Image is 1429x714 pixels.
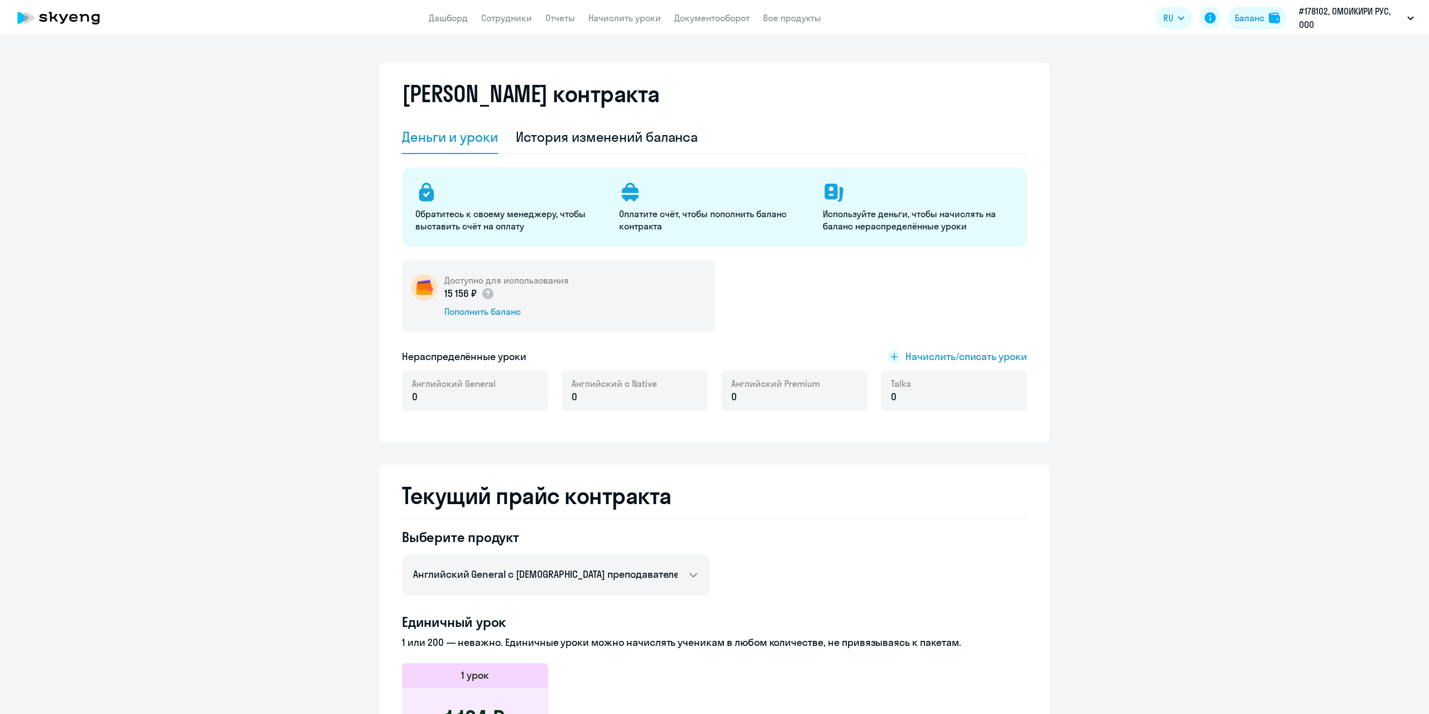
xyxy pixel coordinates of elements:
h2: Текущий прайс контракта [402,482,1027,509]
h5: Нераспределённые уроки [402,349,526,364]
h5: 1 урок [461,668,489,683]
p: Оплатите счёт, чтобы пополнить баланс контракта [619,208,809,232]
span: 0 [572,390,577,404]
div: Баланс [1235,11,1264,25]
div: Деньги и уроки [402,128,498,146]
a: Дашборд [429,12,468,23]
h4: Единичный урок [402,613,1027,631]
h4: Выберите продукт [402,528,710,546]
span: Начислить/списать уроки [905,349,1027,364]
a: Начислить уроки [588,12,661,23]
a: Документооборот [674,12,750,23]
div: Пополнить баланс [444,305,569,318]
a: Сотрудники [481,12,532,23]
button: #178102, ОМОИКИРИ РУС, ООО [1293,4,1420,31]
span: 0 [891,390,896,404]
h2: [PERSON_NAME] контракта [402,80,660,107]
p: 1 или 200 — неважно. Единичные уроки можно начислять ученикам в любом количестве, не привязываясь... [402,635,1027,650]
p: Обратитесь к своему менеджеру, чтобы выставить счёт на оплату [415,208,606,232]
a: Все продукты [763,12,821,23]
div: История изменений баланса [516,128,698,146]
span: 0 [731,390,737,404]
span: 0 [412,390,418,404]
span: Английский с Native [572,377,657,390]
span: Talks [891,377,911,390]
img: balance [1269,12,1280,23]
img: wallet-circle.png [411,274,438,301]
a: Отчеты [545,12,575,23]
span: RU [1163,11,1173,25]
p: Используйте деньги, чтобы начислять на баланс нераспределённые уроки [823,208,1013,232]
p: 15 156 ₽ [444,286,495,301]
span: Английский Premium [731,377,820,390]
h5: Доступно для использования [444,274,569,286]
span: Английский General [412,377,496,390]
button: Балансbalance [1228,7,1287,29]
button: RU [1155,7,1192,29]
p: #178102, ОМОИКИРИ РУС, ООО [1299,4,1403,31]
